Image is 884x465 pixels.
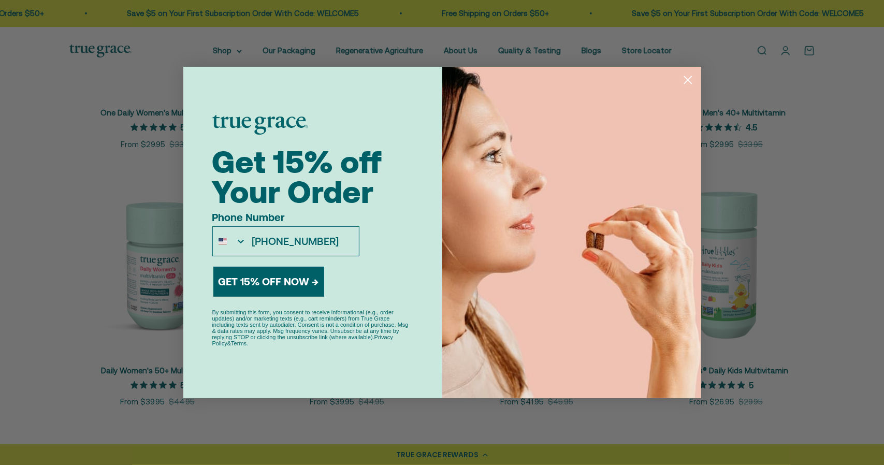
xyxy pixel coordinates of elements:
img: logo placeholder [212,115,308,135]
p: By submitting this form, you consent to receive informational (e.g., order updates) and/or market... [212,309,413,346]
button: Search Countries [213,227,247,256]
span: Get 15% off Your Order [212,144,382,210]
button: Close dialog [679,71,697,89]
label: Phone Number [212,211,359,226]
button: GET 15% OFF NOW → [213,267,324,297]
img: United States [219,237,227,245]
img: 43605a6c-e687-496b-9994-e909f8c820d7.jpeg [442,67,701,398]
input: Phone Number [247,227,358,256]
a: Terms [231,340,247,346]
a: Privacy Policy [212,334,393,346]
